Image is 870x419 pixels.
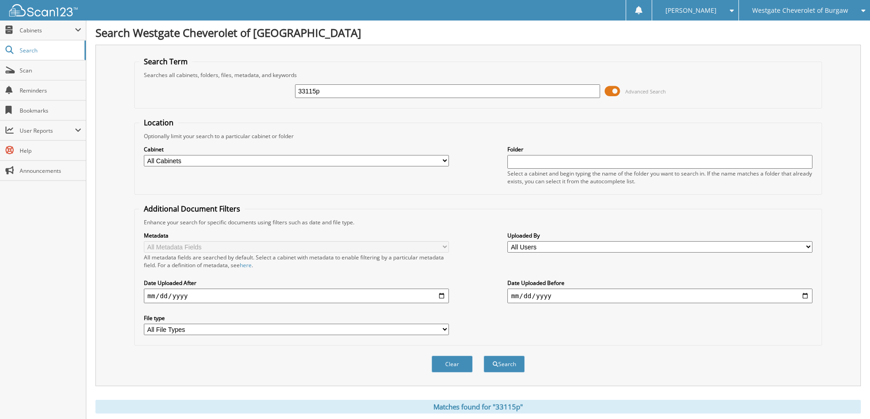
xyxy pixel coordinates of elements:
[665,8,717,13] span: [PERSON_NAME]
[20,87,81,94] span: Reminders
[20,67,81,74] span: Scan
[95,400,861,414] div: Matches found for "33115p"
[139,218,817,226] div: Enhance your search for specific documents using filters such as date and file type.
[139,118,178,128] legend: Location
[507,279,812,287] label: Date Uploaded Before
[507,170,812,185] div: Select a cabinet and begin typing the name of the folder you want to search in. If the name match...
[20,47,80,54] span: Search
[139,71,817,79] div: Searches all cabinets, folders, files, metadata, and keywords
[144,314,449,322] label: File type
[144,232,449,239] label: Metadata
[9,4,78,16] img: scan123-logo-white.svg
[484,356,525,372] button: Search
[752,8,848,13] span: Westgate Cheverolet of Burgaw
[625,88,666,95] span: Advanced Search
[240,261,252,269] a: here
[20,147,81,155] span: Help
[144,289,449,303] input: start
[95,25,861,40] h1: Search Westgate Cheverolet of [GEOGRAPHIC_DATA]
[20,127,75,134] span: User Reports
[144,279,449,287] label: Date Uploaded After
[432,356,473,372] button: Clear
[20,107,81,114] span: Bookmarks
[144,145,449,153] label: Cabinet
[139,132,817,140] div: Optionally limit your search to a particular cabinet or folder
[20,167,81,175] span: Announcements
[20,26,75,34] span: Cabinets
[507,289,812,303] input: end
[144,253,449,269] div: All metadata fields are searched by default. Select a cabinet with metadata to enable filtering b...
[507,145,812,153] label: Folder
[139,204,245,214] legend: Additional Document Filters
[507,232,812,239] label: Uploaded By
[139,57,192,67] legend: Search Term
